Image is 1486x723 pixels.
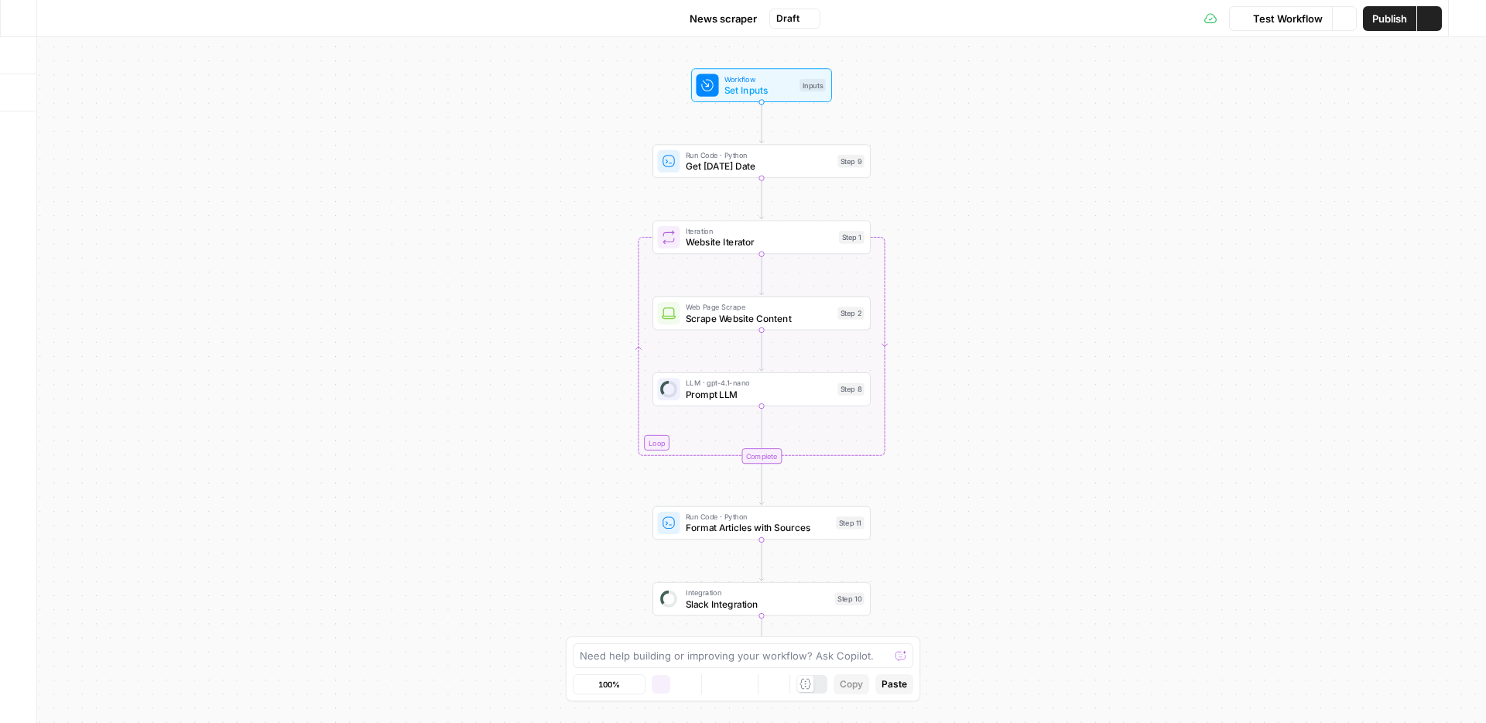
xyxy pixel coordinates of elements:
[836,516,864,529] div: Step 11
[882,677,907,691] span: Paste
[686,311,832,325] span: Scrape Website Content
[652,68,871,102] div: WorkflowSet InputsInputs
[598,678,620,690] span: 100%
[776,12,799,26] span: Draft
[799,79,826,91] div: Inputs
[652,506,871,540] div: Run Code · PythonFormat Articles with SourcesStep 11
[652,144,871,178] div: Run Code · PythonGet [DATE] DateStep 9
[686,387,832,401] span: Prompt LLM
[652,221,871,255] div: LoopIterationWebsite IteratorStep 1
[741,448,782,464] div: Complete
[759,464,763,505] g: Edge from step_1-iteration-end to step_11
[835,593,865,605] div: Step 10
[690,11,757,26] span: News scraper
[759,102,763,143] g: Edge from start to step_9
[837,155,865,167] div: Step 9
[724,74,794,85] span: Workflow
[686,587,829,598] span: Integration
[837,383,865,396] div: Step 8
[652,448,871,464] div: Complete
[686,377,832,389] span: LLM · gpt-4.1-nano
[839,231,865,243] div: Step 1
[686,511,830,523] span: Run Code · Python
[686,225,834,237] span: Iteration
[686,301,832,313] span: Web Page Scrape
[724,83,794,97] span: Set Inputs
[686,235,834,249] span: Website Iterator
[834,674,869,694] button: Copy
[837,307,865,319] div: Step 2
[769,9,820,29] button: Draft
[759,330,763,371] g: Edge from step_2 to step_8
[759,254,763,295] g: Edge from step_1 to step_2
[875,674,913,694] button: Paste
[652,372,871,406] div: LLM · gpt-4.1-nanoPrompt LLMStep 8
[652,582,871,616] div: IntegrationSlack IntegrationStep 10
[1229,6,1332,31] button: Test Workflow
[759,178,763,219] g: Edge from step_9 to step_1
[1253,11,1323,26] span: Test Workflow
[666,6,766,31] button: News scraper
[759,540,763,581] g: Edge from step_11 to step_10
[686,149,832,161] span: Run Code · Python
[840,677,863,691] span: Copy
[686,597,829,611] span: Slack Integration
[1372,11,1407,26] span: Publish
[652,296,871,331] div: Web Page ScrapeScrape Website ContentStep 2
[686,521,830,535] span: Format Articles with Sources
[1363,6,1416,31] button: Publish
[686,159,832,173] span: Get [DATE] Date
